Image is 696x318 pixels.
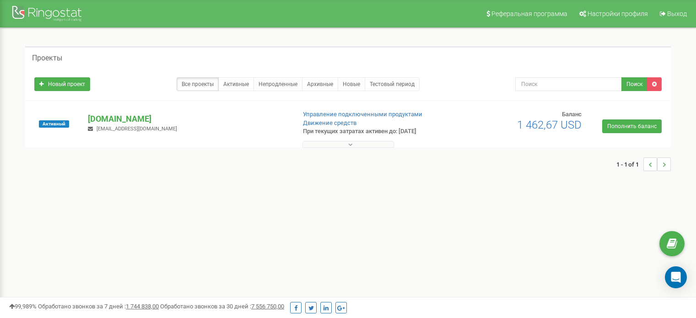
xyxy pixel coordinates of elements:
span: Обработано звонков за 30 дней : [160,303,284,310]
span: Настройки профиля [588,10,648,17]
u: 7 556 750,00 [251,303,284,310]
a: Движение средств [303,119,356,126]
a: Новый проект [34,77,90,91]
span: Активный [39,120,69,128]
a: Архивные [302,77,338,91]
span: [EMAIL_ADDRESS][DOMAIN_NAME] [97,126,177,132]
span: 1 462,67 USD [517,119,582,131]
button: Поиск [621,77,647,91]
input: Поиск [515,77,622,91]
span: 1 - 1 of 1 [616,157,643,171]
a: Активные [218,77,254,91]
a: Управление подключенными продуктами [303,111,422,118]
a: Новые [338,77,365,91]
p: [DOMAIN_NAME] [88,113,288,125]
p: При текущих затратах активен до: [DATE] [303,127,449,136]
a: Непродленные [254,77,302,91]
span: 99,989% [9,303,37,310]
span: Реферальная программа [491,10,567,17]
span: Баланс [562,111,582,118]
a: Тестовый период [365,77,420,91]
nav: ... [616,148,671,180]
a: Пополнить баланс [602,119,662,133]
u: 1 744 838,00 [126,303,159,310]
h5: Проекты [32,54,62,62]
span: Обработано звонков за 7 дней : [38,303,159,310]
div: Open Intercom Messenger [665,266,687,288]
span: Выход [667,10,687,17]
a: Все проекты [177,77,219,91]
